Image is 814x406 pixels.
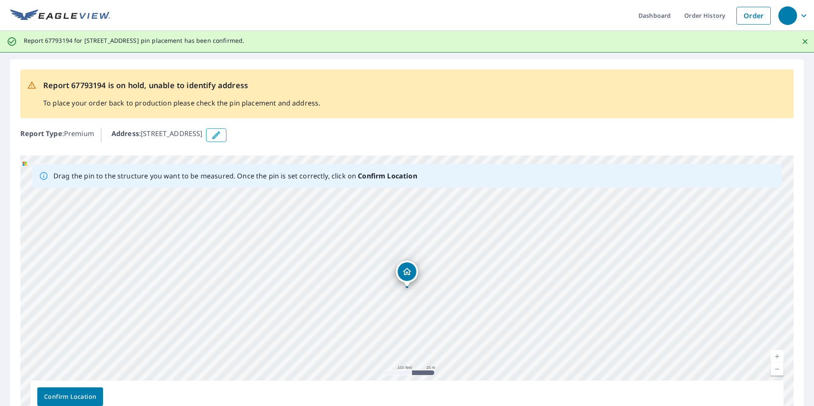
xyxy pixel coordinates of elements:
[771,350,783,363] a: Current Level 18, Zoom In
[800,36,811,47] button: Close
[20,128,94,142] p: : Premium
[736,7,771,25] a: Order
[43,80,320,91] p: Report 67793194 is on hold, unable to identify address
[20,129,62,138] b: Report Type
[53,171,417,181] p: Drag the pin to the structure you want to be measured. Once the pin is set correctly, click on
[396,261,418,287] div: Dropped pin, building 1, Residential property, 135 E 100 N Fillmore, UT 84631
[112,129,139,138] b: Address
[112,128,203,142] p: : [STREET_ADDRESS]
[10,9,110,22] img: EV Logo
[358,171,417,181] b: Confirm Location
[37,387,103,406] button: Confirm Location
[44,392,96,402] span: Confirm Location
[43,98,320,108] p: To place your order back to production please check the pin placement and address.
[771,363,783,375] a: Current Level 18, Zoom Out
[24,37,244,44] p: Report 67793194 for [STREET_ADDRESS] pin placement has been confirmed.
